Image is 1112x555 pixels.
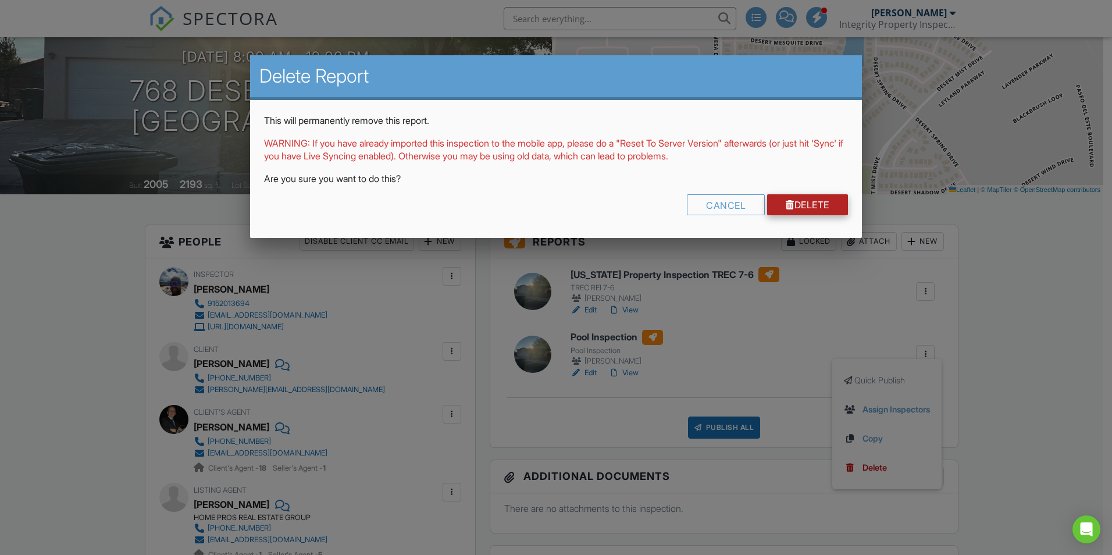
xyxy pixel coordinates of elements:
[1072,515,1100,543] div: Open Intercom Messenger
[264,172,848,185] p: Are you sure you want to do this?
[264,137,848,163] p: WARNING: If you have already imported this inspection to the mobile app, please do a "Reset To Se...
[687,194,765,215] div: Cancel
[264,114,848,127] p: This will permanently remove this report.
[259,65,853,88] h2: Delete Report
[767,194,848,215] a: Delete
